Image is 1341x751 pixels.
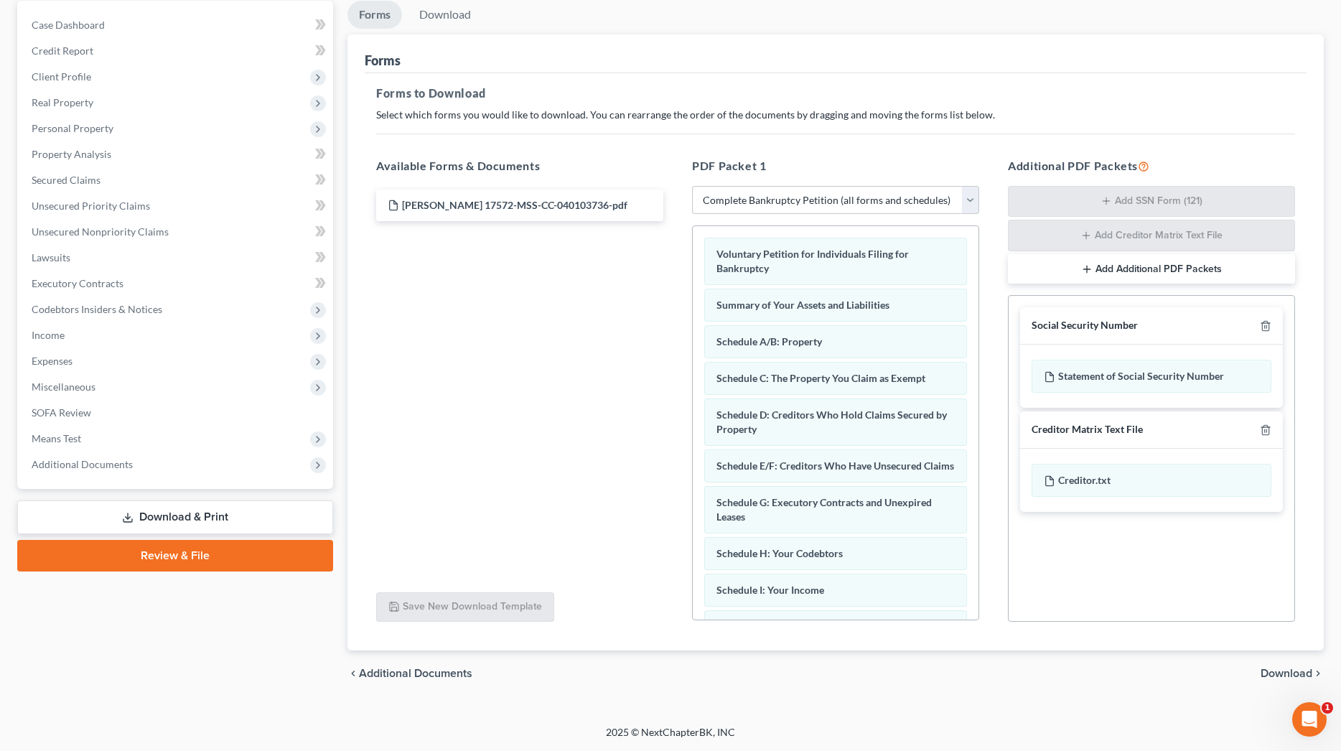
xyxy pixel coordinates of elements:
[1312,668,1324,679] i: chevron_right
[20,245,333,271] a: Lawsuits
[32,45,93,57] span: Credit Report
[32,19,105,31] span: Case Dashboard
[716,299,889,311] span: Summary of Your Assets and Liabilities
[347,668,472,679] a: chevron_left Additional Documents
[716,335,822,347] span: Schedule A/B: Property
[32,122,113,134] span: Personal Property
[365,52,401,69] div: Forms
[716,409,947,435] span: Schedule D: Creditors Who Hold Claims Secured by Property
[1261,668,1324,679] button: Download chevron_right
[716,547,843,559] span: Schedule H: Your Codebtors
[32,251,70,263] span: Lawsuits
[20,141,333,167] a: Property Analysis
[716,372,925,384] span: Schedule C: The Property You Claim as Exempt
[1032,360,1271,393] div: Statement of Social Security Number
[17,540,333,572] a: Review & File
[716,496,932,523] span: Schedule G: Executory Contracts and Unexpired Leases
[32,225,169,238] span: Unsecured Nonpriority Claims
[32,96,93,108] span: Real Property
[32,406,91,419] span: SOFA Review
[32,200,150,212] span: Unsecured Priority Claims
[17,500,333,534] a: Download & Print
[1008,220,1295,251] button: Add Creditor Matrix Text File
[347,1,402,29] a: Forms
[20,38,333,64] a: Credit Report
[20,193,333,219] a: Unsecured Priority Claims
[32,174,101,186] span: Secured Claims
[359,668,472,679] span: Additional Documents
[20,12,333,38] a: Case Dashboard
[1008,254,1295,284] button: Add Additional PDF Packets
[1322,702,1333,714] span: 1
[32,432,81,444] span: Means Test
[32,148,111,160] span: Property Analysis
[1008,186,1295,218] button: Add SSN Form (121)
[32,458,133,470] span: Additional Documents
[716,460,954,472] span: Schedule E/F: Creditors Who Have Unsecured Claims
[32,329,65,341] span: Income
[376,85,1295,102] h5: Forms to Download
[1261,668,1312,679] span: Download
[1292,702,1327,737] iframe: Intercom live chat
[20,219,333,245] a: Unsecured Nonpriority Claims
[716,248,909,274] span: Voluntary Petition for Individuals Filing for Bankruptcy
[1032,319,1138,332] div: Social Security Number
[692,157,979,174] h5: PDF Packet 1
[1008,157,1295,174] h5: Additional PDF Packets
[32,381,95,393] span: Miscellaneous
[20,271,333,297] a: Executory Contracts
[20,167,333,193] a: Secured Claims
[376,108,1295,122] p: Select which forms you would like to download. You can rearrange the order of the documents by dr...
[1032,423,1143,437] div: Creditor Matrix Text File
[32,277,123,289] span: Executory Contracts
[408,1,482,29] a: Download
[32,303,162,315] span: Codebtors Insiders & Notices
[402,199,627,211] span: [PERSON_NAME] 17572-MSS-CC-040103736-pdf
[716,584,824,596] span: Schedule I: Your Income
[20,400,333,426] a: SOFA Review
[1032,464,1271,497] div: Creditor.txt
[32,70,91,83] span: Client Profile
[376,592,554,622] button: Save New Download Template
[376,157,663,174] h5: Available Forms & Documents
[347,668,359,679] i: chevron_left
[32,355,73,367] span: Expenses
[261,725,1080,751] div: 2025 © NextChapterBK, INC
